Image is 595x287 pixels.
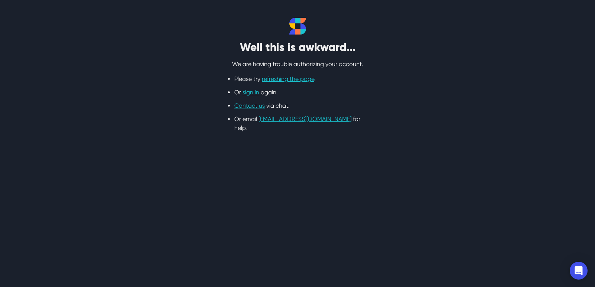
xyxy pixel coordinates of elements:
[234,88,361,97] li: Or again.
[242,89,259,96] a: sign in
[234,75,361,84] li: Please try .
[234,115,361,133] li: Or email for help.
[234,101,361,110] li: via chat.
[258,115,351,123] a: [EMAIL_ADDRESS][DOMAIN_NAME]
[570,262,588,280] div: Open Intercom Messenger
[262,75,314,82] a: refreshing the page
[234,102,265,109] a: Contact us
[205,60,390,69] p: We are having trouble authorizing your account.
[205,40,390,54] h2: Well this is awkward...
